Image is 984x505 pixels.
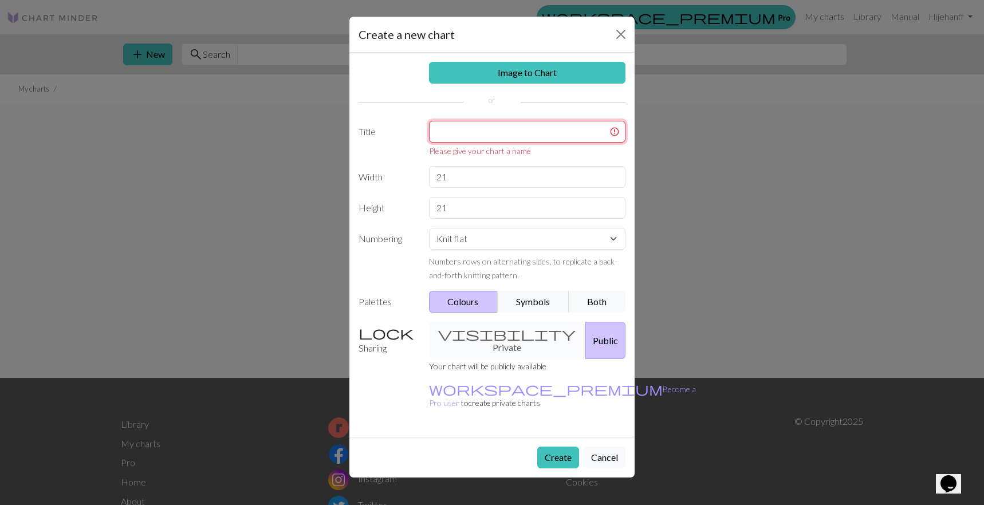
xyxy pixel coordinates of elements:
button: Create [537,447,579,468]
small: Numbers rows on alternating sides, to replicate a back-and-forth knitting pattern. [429,257,617,280]
label: Width [352,166,422,188]
div: Please give your chart a name [429,145,626,157]
small: Your chart will be publicly available [429,361,546,371]
a: Become a Pro user [429,384,696,408]
button: Cancel [584,447,625,468]
button: Public [585,322,625,359]
a: Image to Chart [429,62,626,84]
button: Symbols [497,291,569,313]
span: workspace_premium [429,381,663,397]
button: Close [612,25,630,44]
h5: Create a new chart [359,26,455,43]
button: Both [569,291,626,313]
label: Title [352,121,422,157]
small: to create private charts [429,384,696,408]
iframe: chat widget [936,459,973,494]
label: Sharing [352,322,422,359]
label: Height [352,197,422,219]
label: Palettes [352,291,422,313]
label: Numbering [352,228,422,282]
button: Colours [429,291,498,313]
